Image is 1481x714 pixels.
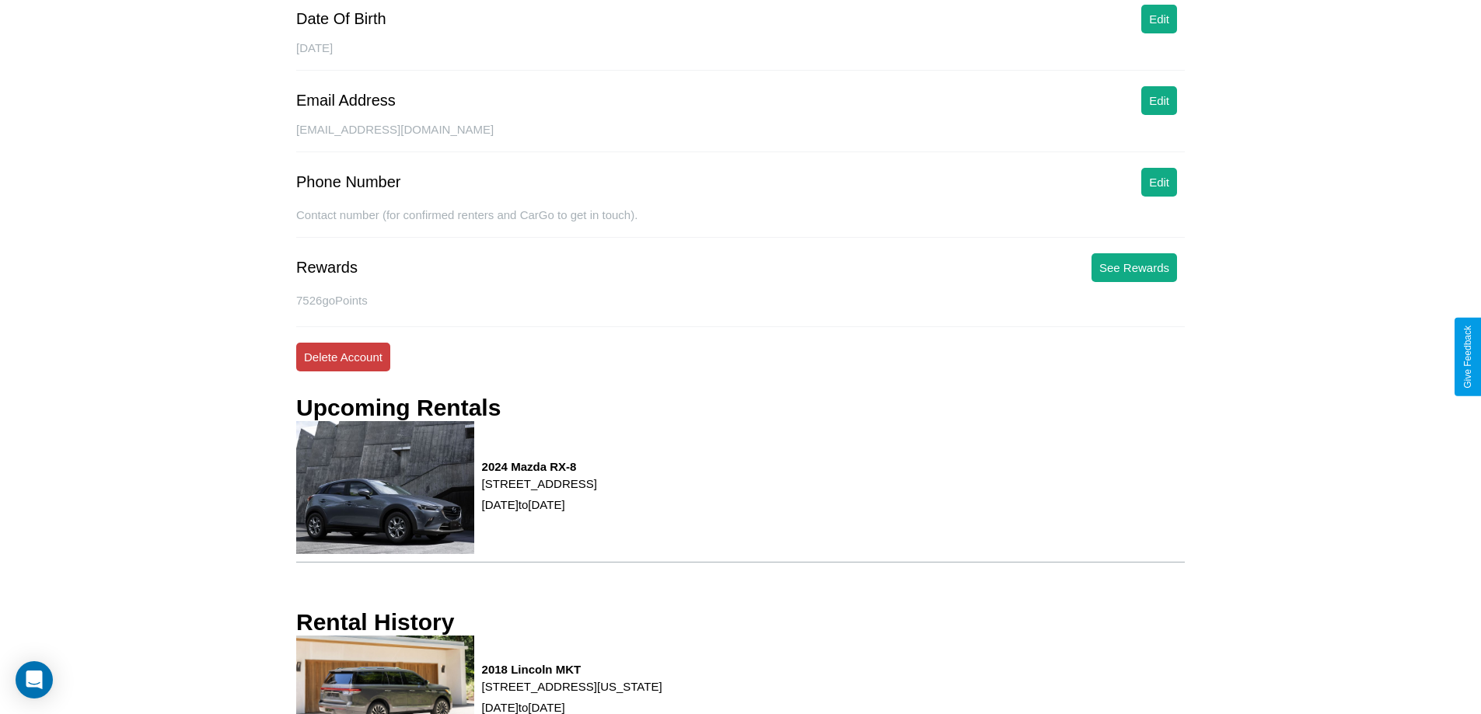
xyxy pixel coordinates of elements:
button: Edit [1141,5,1177,33]
button: Edit [1141,168,1177,197]
h3: 2024 Mazda RX-8 [482,460,597,473]
div: Rewards [296,259,358,277]
p: [DATE] to [DATE] [482,494,597,515]
div: Date Of Birth [296,10,386,28]
div: Email Address [296,92,396,110]
h3: Upcoming Rentals [296,395,501,421]
h3: 2018 Lincoln MKT [482,663,662,676]
p: [STREET_ADDRESS][US_STATE] [482,676,662,697]
div: Give Feedback [1462,326,1473,388]
div: [DATE] [296,41,1185,71]
div: Contact number (for confirmed renters and CarGo to get in touch). [296,208,1185,238]
h3: Rental History [296,609,454,636]
button: Edit [1141,86,1177,115]
div: [EMAIL_ADDRESS][DOMAIN_NAME] [296,123,1185,152]
p: [STREET_ADDRESS] [482,473,597,494]
div: Phone Number [296,173,401,191]
div: Open Intercom Messenger [16,661,53,698]
img: rental [296,421,474,554]
button: Delete Account [296,343,390,371]
button: See Rewards [1092,253,1177,282]
p: 7526 goPoints [296,290,1185,311]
